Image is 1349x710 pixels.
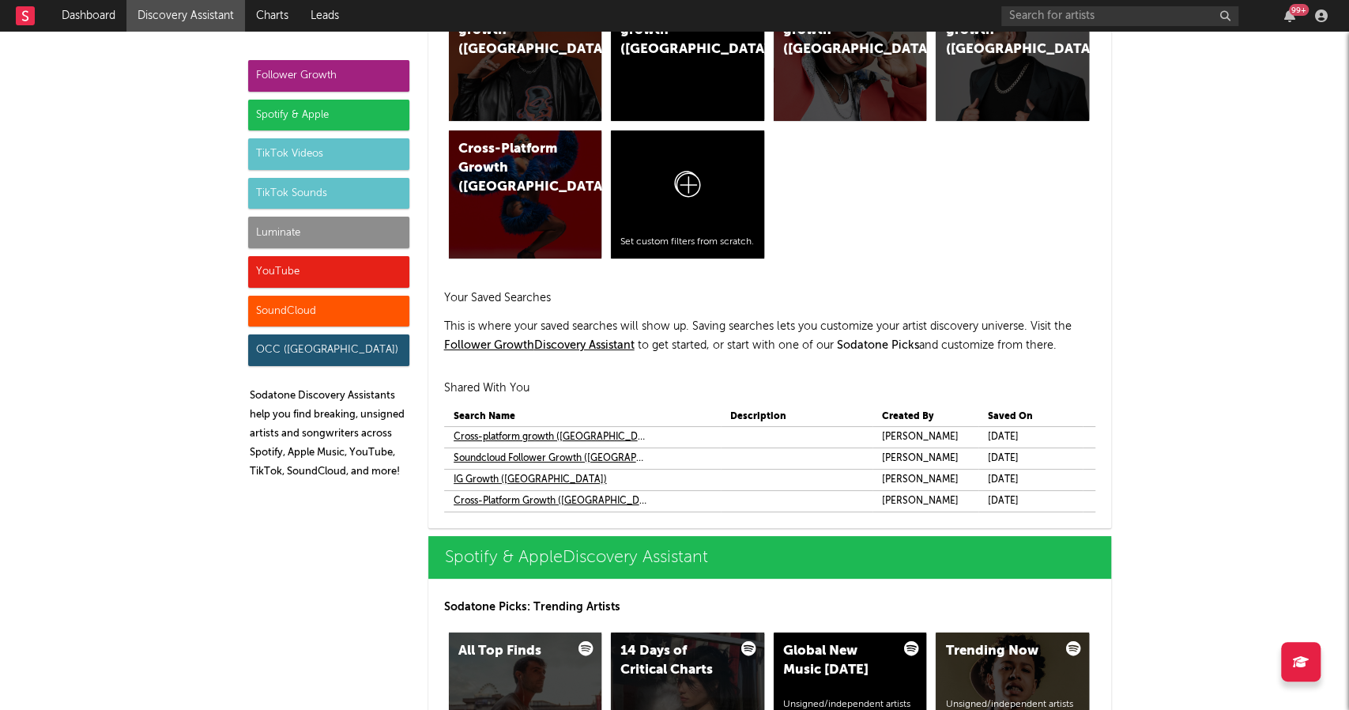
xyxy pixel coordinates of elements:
input: Search for artists [1001,6,1238,26]
a: IG Growth ([GEOGRAPHIC_DATA]) [454,470,607,489]
div: TikTok Sounds [248,178,409,210]
p: Sodatone Picks: Trending Artists [444,598,1095,617]
div: TikTok Videos [248,138,409,170]
button: 99+ [1284,9,1295,22]
div: Global New Music [DATE] [783,642,891,680]
td: [PERSON_NAME] [872,448,978,469]
td: [PERSON_NAME] [872,469,978,490]
div: 14 Days of Critical Charts [620,642,728,680]
th: Search Name [444,407,721,427]
h2: Shared With You [444,379,1095,398]
p: This is where your saved searches will show up. Saving searches lets you customize your artist di... [444,317,1095,355]
td: [PERSON_NAME] [872,490,978,512]
td: [DATE] [978,469,1083,490]
td: [DATE] [978,448,1083,469]
div: OCC ([GEOGRAPHIC_DATA]) [248,334,409,366]
div: Luminate [248,217,409,248]
div: YouTube [248,256,409,288]
div: All Top Finds [458,642,566,661]
td: [DATE] [978,426,1083,448]
h2: Your Saved Searches [444,289,1095,308]
div: 99 + [1289,4,1309,16]
a: Spotify & AppleDiscovery Assistant [428,536,1111,579]
td: [DATE] [978,490,1083,512]
div: Follower Growth [248,60,409,92]
a: Cross-platform growth ([GEOGRAPHIC_DATA]) [454,428,650,447]
a: Cross-Platform Growth ([GEOGRAPHIC_DATA]) [454,492,650,511]
th: Saved On [978,407,1083,427]
div: Trending Now [945,642,1053,661]
div: Spotify & Apple [248,100,409,131]
div: Cross-Platform Growth ([GEOGRAPHIC_DATA]) [458,140,566,197]
div: Set custom filters from scratch. [620,236,755,249]
th: Created By [872,407,978,427]
a: Follower GrowthDiscovery Assistant [444,340,635,351]
a: Set custom filters from scratch. [611,130,764,259]
a: Cross-Platform Growth ([GEOGRAPHIC_DATA]) [449,130,602,259]
span: Sodatone Picks [837,340,919,351]
a: Soundcloud Follower Growth ([GEOGRAPHIC_DATA]) [454,449,650,468]
th: Description [721,407,872,427]
p: Sodatone Discovery Assistants help you find breaking, unsigned artists and songwriters across Spo... [250,387,409,482]
div: SoundCloud [248,296,409,327]
td: [PERSON_NAME] [872,426,978,448]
